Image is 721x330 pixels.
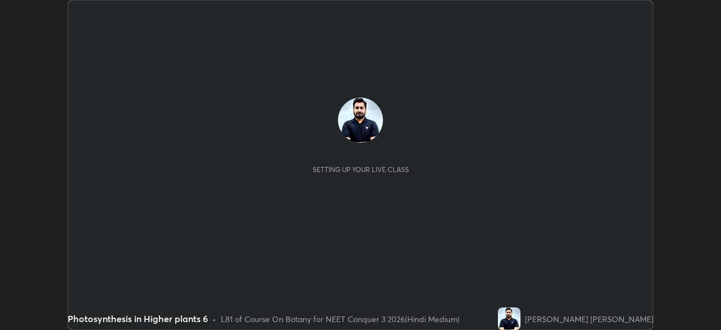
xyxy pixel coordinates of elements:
[68,312,208,325] div: Photosynthesis in Higher plants 6
[498,307,520,330] img: 335b7041857d497d9806899c20f1597e.jpg
[313,165,409,174] div: Setting up your live class
[221,313,460,325] div: L81 of Course On Botany for NEET Conquer 3 2026(Hindi Medium)
[338,98,383,143] img: 335b7041857d497d9806899c20f1597e.jpg
[525,313,653,325] div: [PERSON_NAME] [PERSON_NAME]
[212,313,216,325] div: •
